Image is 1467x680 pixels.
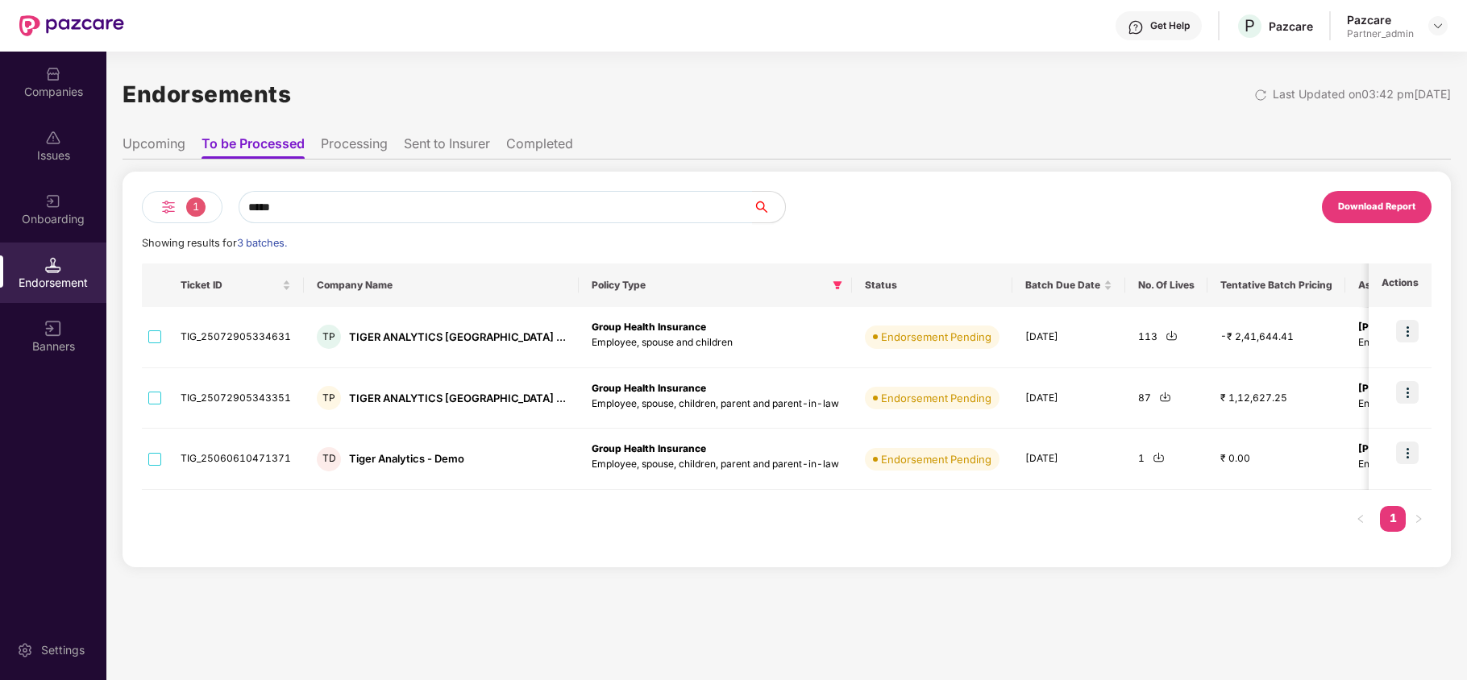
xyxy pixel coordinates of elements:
p: Endorsement Team [1358,335,1447,350]
div: TP [317,325,341,349]
div: 1 [1138,451,1195,466]
div: Endorsement Pending [881,329,991,345]
img: New Pazcare Logo [19,15,124,36]
li: 1 [1380,506,1406,532]
span: Assigned To [1358,279,1434,292]
td: ₹ 0.00 [1207,429,1345,490]
div: TP [317,386,341,410]
img: svg+xml;base64,PHN2ZyB3aWR0aD0iMjAiIGhlaWdodD0iMjAiIHZpZXdCb3g9IjAgMCAyMCAyMCIgZmlsbD0ibm9uZSIgeG... [45,193,61,209]
div: TIGER ANALYTICS [GEOGRAPHIC_DATA] ... [349,391,566,406]
div: 87 [1138,391,1195,406]
span: Batch Due Date [1025,279,1100,292]
b: [PERSON_NAME] [1358,321,1440,333]
span: right [1414,514,1423,524]
b: Group Health Insurance [592,382,706,394]
th: Batch Due Date [1012,263,1125,307]
li: Upcoming [123,135,185,159]
li: Completed [506,135,573,159]
img: icon [1396,320,1419,342]
div: TIGER ANALYTICS [GEOGRAPHIC_DATA] ... [349,330,566,345]
th: Actions [1369,263,1432,307]
li: Previous Page [1348,506,1373,532]
div: 113 [1138,330,1195,345]
td: [DATE] [1012,368,1125,429]
img: svg+xml;base64,PHN2ZyBpZD0iU2V0dGluZy0yMHgyMCIgeG1sbnM9Imh0dHA6Ly93d3cudzMub3JnLzIwMDAvc3ZnIiB3aW... [17,642,33,658]
td: TIG_25072905343351 [168,368,304,429]
th: Status [852,263,1012,307]
img: icon [1396,442,1419,464]
img: svg+xml;base64,PHN2ZyBpZD0iSGVscC0zMngzMiIgeG1sbnM9Imh0dHA6Ly93d3cudzMub3JnLzIwMDAvc3ZnIiB3aWR0aD... [1128,19,1144,35]
p: Employee, spouse, children, parent and parent-in-law [592,396,839,412]
img: svg+xml;base64,PHN2ZyBpZD0iRHJvcGRvd24tMzJ4MzIiIHhtbG5zPSJodHRwOi8vd3d3LnczLm9yZy8yMDAwL3N2ZyIgd2... [1432,19,1444,32]
b: [PERSON_NAME] [1358,442,1440,454]
li: Next Page [1406,506,1432,532]
div: Settings [36,642,89,658]
span: Ticket ID [181,279,279,292]
span: P [1245,16,1255,35]
li: Sent to Insurer [404,135,490,159]
span: filter [829,276,846,295]
td: ₹ 1,12,627.25 [1207,368,1345,429]
span: 1 [186,197,206,217]
img: svg+xml;base64,PHN2ZyBpZD0iQ29tcGFuaWVzIiB4bWxucz0iaHR0cDovL3d3dy53My5vcmcvMjAwMC9zdmciIHdpZHRoPS... [45,66,61,82]
img: svg+xml;base64,PHN2ZyBpZD0iSXNzdWVzX2Rpc2FibGVkIiB4bWxucz0iaHR0cDovL3d3dy53My5vcmcvMjAwMC9zdmciIH... [45,130,61,146]
div: Tiger Analytics - Demo [349,451,464,466]
img: svg+xml;base64,PHN2ZyB3aWR0aD0iMTYiIGhlaWdodD0iMTYiIHZpZXdCb3g9IjAgMCAxNiAxNiIgZmlsbD0ibm9uZSIgeG... [45,321,61,337]
span: search [752,201,785,214]
span: 3 batches. [237,237,287,249]
div: Get Help [1150,19,1190,32]
th: Tentative Batch Pricing [1207,263,1345,307]
button: right [1406,506,1432,532]
th: Company Name [304,263,579,307]
div: Last Updated on 03:42 pm[DATE] [1273,85,1451,103]
span: Showing results for [142,237,287,249]
p: Endorsement Team [1358,396,1447,412]
button: search [752,191,786,223]
img: svg+xml;base64,PHN2ZyBpZD0iUmVsb2FkLTMyeDMyIiB4bWxucz0iaHR0cDovL3d3dy53My5vcmcvMjAwMC9zdmciIHdpZH... [1254,89,1267,102]
span: left [1356,514,1365,524]
th: Ticket ID [168,263,304,307]
span: Policy Type [592,279,826,292]
div: Endorsement Pending [881,451,991,467]
h1: Endorsements [123,77,291,112]
img: icon [1396,381,1419,404]
td: TIG_25072905334631 [168,307,304,368]
td: TIG_25060610471371 [168,429,304,490]
img: svg+xml;base64,PHN2ZyB4bWxucz0iaHR0cDovL3d3dy53My5vcmcvMjAwMC9zdmciIHdpZHRoPSIyNCIgaGVpZ2h0PSIyNC... [159,197,178,217]
b: [PERSON_NAME] [1358,382,1440,394]
img: svg+xml;base64,PHN2ZyBpZD0iRG93bmxvYWQtMjR4MjQiIHhtbG5zPSJodHRwOi8vd3d3LnczLm9yZy8yMDAwL3N2ZyIgd2... [1166,330,1178,342]
li: Processing [321,135,388,159]
p: Employee, spouse, children, parent and parent-in-law [592,457,839,472]
button: left [1348,506,1373,532]
td: [DATE] [1012,307,1125,368]
td: [DATE] [1012,429,1125,490]
div: Download Report [1338,200,1415,214]
li: To be Processed [202,135,305,159]
a: 1 [1380,506,1406,530]
p: Employee, spouse and children [592,335,839,350]
img: svg+xml;base64,PHN2ZyBpZD0iRG93bmxvYWQtMjR4MjQiIHhtbG5zPSJodHRwOi8vd3d3LnczLm9yZy8yMDAwL3N2ZyIgd2... [1153,451,1165,463]
div: TD [317,447,341,471]
img: svg+xml;base64,PHN2ZyBpZD0iRG93bmxvYWQtMjR4MjQiIHhtbG5zPSJodHRwOi8vd3d3LnczLm9yZy8yMDAwL3N2ZyIgd2... [1159,391,1171,403]
div: Pazcare [1347,12,1414,27]
b: Group Health Insurance [592,442,706,454]
div: Endorsement Pending [881,390,991,406]
img: svg+xml;base64,PHN2ZyB3aWR0aD0iMTQuNSIgaGVpZ2h0PSIxNC41IiB2aWV3Qm94PSIwIDAgMTYgMTYiIGZpbGw9Im5vbm... [45,257,61,273]
th: No. Of Lives [1125,263,1207,307]
div: Pazcare [1269,19,1313,34]
div: Partner_admin [1347,27,1414,40]
b: Group Health Insurance [592,321,706,333]
span: filter [833,280,842,290]
td: -₹ 2,41,644.41 [1207,307,1345,368]
p: Endorsement Team [1358,457,1447,472]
